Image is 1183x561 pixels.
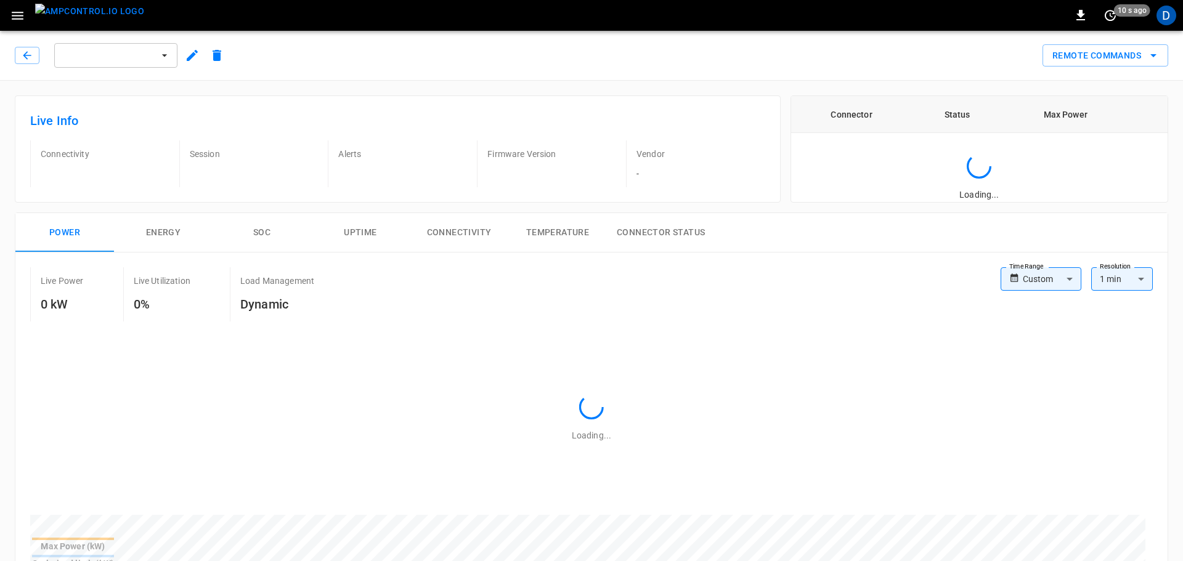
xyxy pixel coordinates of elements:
[912,96,1002,133] th: Status
[791,96,1168,133] table: connector table
[572,430,611,440] span: Loading...
[213,213,311,252] button: SOC
[190,148,319,160] p: Session
[1100,262,1131,272] label: Resolution
[1100,6,1120,25] button: set refresh interval
[35,4,144,19] img: ampcontrol.io logo
[240,294,314,314] h6: Dynamic
[338,148,467,160] p: Alerts
[636,148,765,160] p: Vendor
[607,213,715,252] button: Connector Status
[30,111,765,131] h6: Live Info
[134,275,190,287] p: Live Utilization
[791,96,913,133] th: Connector
[1009,262,1044,272] label: Time Range
[1043,44,1168,67] button: Remote Commands
[41,148,169,160] p: Connectivity
[240,275,314,287] p: Load Management
[1002,96,1129,133] th: Max Power
[1023,267,1081,291] div: Custom
[959,190,999,200] span: Loading...
[311,213,410,252] button: Uptime
[134,294,190,314] h6: 0%
[41,275,84,287] p: Live Power
[1091,267,1153,291] div: 1 min
[114,213,213,252] button: Energy
[636,167,765,180] p: -
[1157,6,1176,25] div: profile-icon
[410,213,508,252] button: Connectivity
[15,213,114,252] button: Power
[508,213,607,252] button: Temperature
[41,294,84,314] h6: 0 kW
[487,148,616,160] p: Firmware Version
[1043,44,1168,67] div: remote commands options
[1114,4,1150,17] span: 10 s ago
